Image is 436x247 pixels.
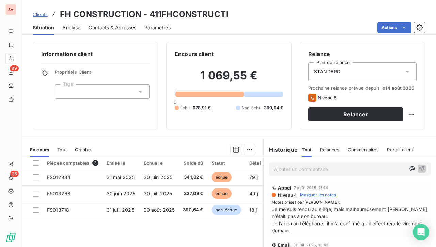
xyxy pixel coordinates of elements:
div: Émise le [107,160,136,166]
span: Niveau 5 [318,95,337,100]
span: 14 août 2025 [385,85,414,91]
button: Relancer [308,107,403,121]
span: 31 juil. 2025 [107,207,134,213]
span: 30 juil. 2025 [144,191,172,196]
span: échue [212,188,232,199]
span: échue [212,172,232,182]
span: [PERSON_NAME] [304,200,339,205]
span: Clients [33,12,48,17]
h2: 1 069,55 € [175,69,283,89]
span: Commentaires [348,147,379,152]
span: 30 août 2025 [144,207,175,213]
span: 7 août 2025, 15:14 [294,186,328,190]
div: Open Intercom Messenger [413,224,429,240]
span: FS012834 [47,174,71,180]
span: Appel [278,185,291,191]
div: Pièces comptables [47,160,98,166]
h6: Informations client [41,50,150,58]
span: En cours [30,147,49,152]
span: 678,91 € [193,105,211,111]
a: Clients [33,11,48,18]
span: Notes prises par : [272,199,428,205]
span: Non-échu [242,105,261,111]
span: non-échue [212,205,241,215]
span: 79 j [249,174,258,180]
h3: FH CONSTRUCTION - 411FHCONSTRUCTI [60,8,228,20]
div: Échue le [144,160,175,166]
span: 390,64 € [183,207,203,213]
span: Relances [320,147,339,152]
span: 31 mai 2025 [107,174,135,180]
div: Solde dû [183,160,203,166]
div: SA [5,4,16,15]
span: 18 j [249,207,257,213]
span: Contacts & Adresses [89,24,136,31]
a: 99 [5,67,16,78]
span: Niveau 4 [277,192,297,198]
span: 31 juil. 2025, 13:43 [293,243,328,247]
span: Paramètres [144,24,171,31]
span: 30 juin 2025 [107,191,136,196]
span: FS013718 [47,207,69,213]
span: Graphe [75,147,91,152]
button: Actions [377,22,411,33]
span: Portail client [387,147,413,152]
span: Masquer les notes [300,192,336,198]
input: Ajouter une valeur [61,88,66,95]
span: 341,82 € [183,174,203,181]
span: Situation [33,24,54,31]
span: Propriétés Client [55,69,150,79]
span: Prochaine relance prévue depuis le [308,85,417,91]
span: 35 [10,171,19,177]
h6: Relance [308,50,417,58]
div: Délai [249,160,268,166]
h6: Encours client [175,50,214,58]
span: 49 j [249,191,258,196]
span: STANDARD [314,68,340,75]
span: 0 [174,99,176,105]
img: Logo LeanPay [5,232,16,243]
div: Statut [212,160,241,166]
h6: Historique [264,146,298,154]
span: Je me suis rendu au siège, mais malheureusement [PERSON_NAME] n’était pas à son bureau. Je l’ai e... [272,205,428,234]
span: FS013268 [47,191,71,196]
span: 99 [10,65,19,71]
span: Échu [180,105,190,111]
span: Analyse [62,24,80,31]
span: 390,64 € [264,105,283,111]
span: 337,09 € [183,190,203,197]
span: 3 [92,160,98,166]
span: Tout [302,147,312,152]
span: Tout [57,147,67,152]
span: 30 juin 2025 [144,174,173,180]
